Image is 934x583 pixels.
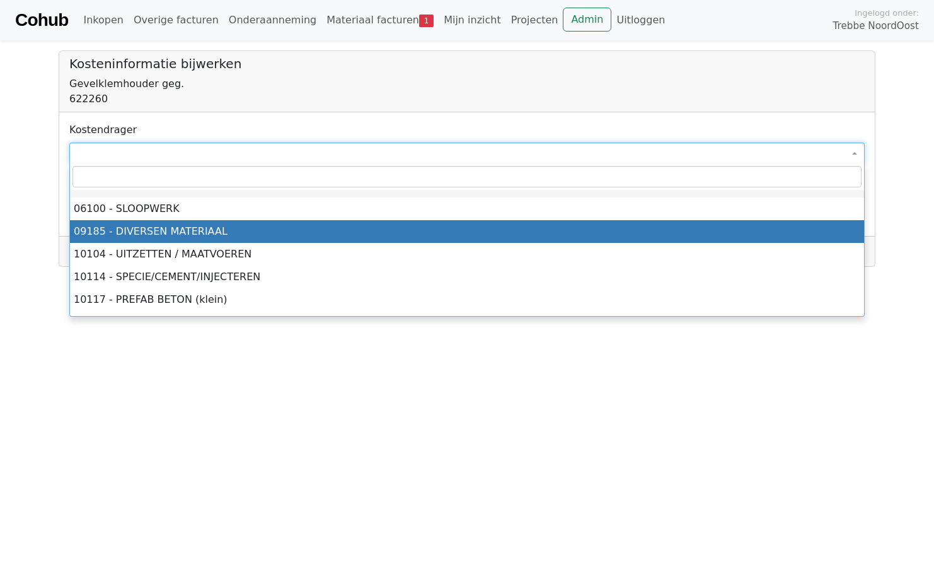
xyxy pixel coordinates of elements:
[439,8,506,33] a: Mijn inzicht
[15,5,68,35] a: Cohub
[69,76,865,91] div: Gevelklemhouder geg.
[833,19,919,33] span: Trebbe NoordOost
[69,56,865,71] h5: Kosteninformatie bijwerken
[855,7,919,19] span: Ingelogd onder:
[70,311,864,334] li: 10131 - HULPHOUT/PALLETS
[69,122,137,138] label: Kostendrager
[129,8,224,33] a: Overige facturen
[70,197,864,220] li: 06100 - SLOOPWERK
[78,8,128,33] a: Inkopen
[70,220,864,243] li: 09185 - DIVERSEN MATERIAAL
[224,8,321,33] a: Onderaanneming
[70,266,864,288] li: 10114 - SPECIE/CEMENT/INJECTEREN
[321,8,439,33] a: Materiaal facturen1
[69,91,865,107] div: 622260
[70,243,864,266] li: 10104 - UITZETTEN / MAATVOEREN
[419,15,434,27] span: 1
[563,8,611,32] a: Admin
[70,288,864,311] li: 10117 - PREFAB BETON (klein)
[506,8,563,33] a: Projecten
[611,8,670,33] a: Uitloggen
